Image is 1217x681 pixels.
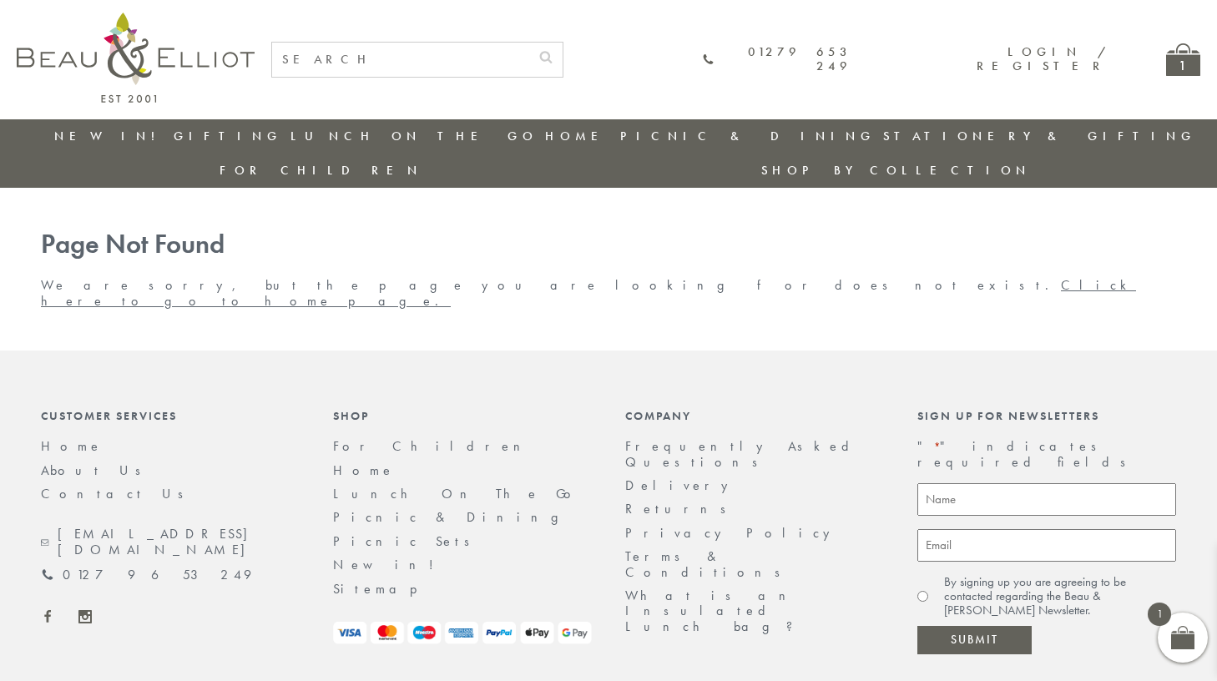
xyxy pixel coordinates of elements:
div: Customer Services [41,409,300,422]
img: logo [17,13,255,103]
img: payment-logos.png [333,622,592,644]
a: 01279 653 249 [41,567,251,583]
a: Click here to go to home page. [41,276,1136,309]
a: Lunch On The Go [333,485,581,502]
a: Home [545,128,612,144]
div: Sign up for newsletters [917,409,1176,422]
a: Returns [625,500,737,517]
input: Submit [917,626,1032,654]
a: Frequently Asked Questions [625,437,860,470]
a: 01279 653 249 [703,45,851,74]
input: Name [917,483,1176,516]
a: Picnic & Dining [620,128,876,144]
a: Sitemap [333,580,440,598]
a: Picnic & Dining [333,508,575,526]
a: For Children [333,437,533,455]
a: Home [333,462,395,479]
input: SEARCH [272,43,529,77]
a: Login / Register [977,43,1108,74]
label: By signing up you are agreeing to be contacted regarding the Beau & [PERSON_NAME] Newsletter. [944,575,1176,618]
a: Gifting [174,128,282,144]
p: " " indicates required fields [917,439,1176,470]
span: 1 [1148,603,1171,626]
a: What is an Insulated Lunch bag? [625,587,806,635]
a: Lunch On The Go [290,128,538,144]
a: [EMAIL_ADDRESS][DOMAIN_NAME] [41,527,300,557]
a: Privacy Policy [625,524,839,542]
a: Stationery & Gifting [883,128,1196,144]
a: Shop by collection [761,162,1031,179]
div: Company [625,409,884,422]
a: New in! [54,128,166,144]
a: Contact Us [41,485,194,502]
div: We are sorry, but the page you are looking for does not exist. [24,230,1193,309]
a: Terms & Conditions [625,547,791,580]
a: Picnic Sets [333,532,481,550]
a: Home [41,437,103,455]
a: New in! [333,556,446,573]
a: Delivery [625,477,737,494]
a: About Us [41,462,152,479]
input: Email [917,529,1176,562]
div: Shop [333,409,592,422]
a: For Children [220,162,422,179]
h1: Page Not Found [41,230,1176,260]
a: 1 [1166,43,1200,76]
